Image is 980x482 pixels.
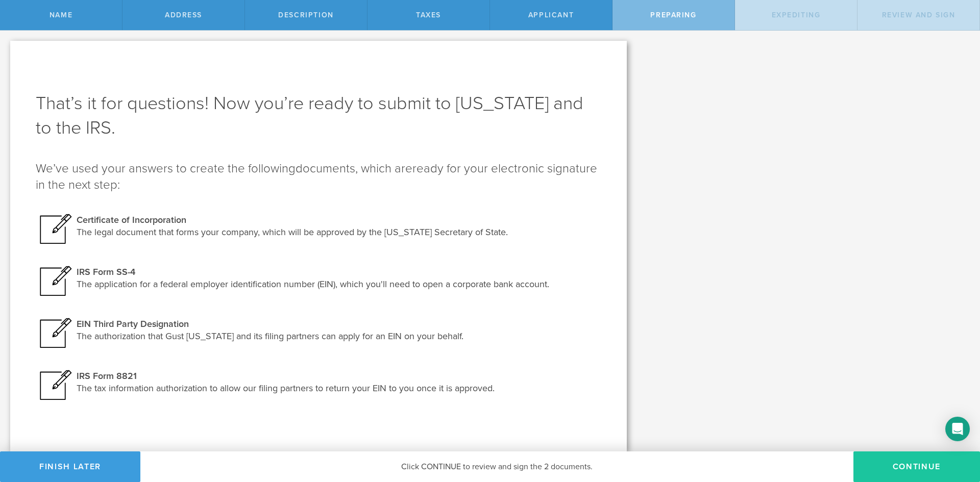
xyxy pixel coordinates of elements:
[36,161,601,193] h2: We’ve used your answers to create the following ready for your electronic signature in the next s...
[77,214,576,226] div: Certificate of Incorporation
[165,11,202,19] span: Address
[945,417,970,441] div: Open Intercom Messenger
[296,161,412,176] span: documents, which are
[853,451,980,482] button: Continue
[772,11,821,19] span: Expediting
[77,330,576,342] div: The authorization that Gust [US_STATE] and its filing partners can apply for an EIN on your behalf.
[77,370,576,382] div: IRS Form 8821
[77,278,576,290] div: The application for a federal employer identification number (EIN), which you'll need to open a c...
[528,11,574,19] span: Applicant
[77,266,576,278] div: IRS Form SS-4
[650,11,696,19] span: Preparing
[401,462,593,472] span: Click CONTINUE to review and sign the 2 documents.
[882,11,955,19] span: Review and Sign
[278,11,333,19] span: Description
[77,226,576,238] div: The legal document that forms your company, which will be approved by the [US_STATE] Secretary of...
[50,11,72,19] span: Name
[416,11,441,19] span: Taxes
[36,91,601,140] h1: That’s it for questions! Now you’re ready to submit to [US_STATE] and to the IRS.
[77,382,576,394] div: The tax information authorization to allow our filing partners to return your EIN to you once it ...
[77,318,576,330] div: EIN Third Party Designation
